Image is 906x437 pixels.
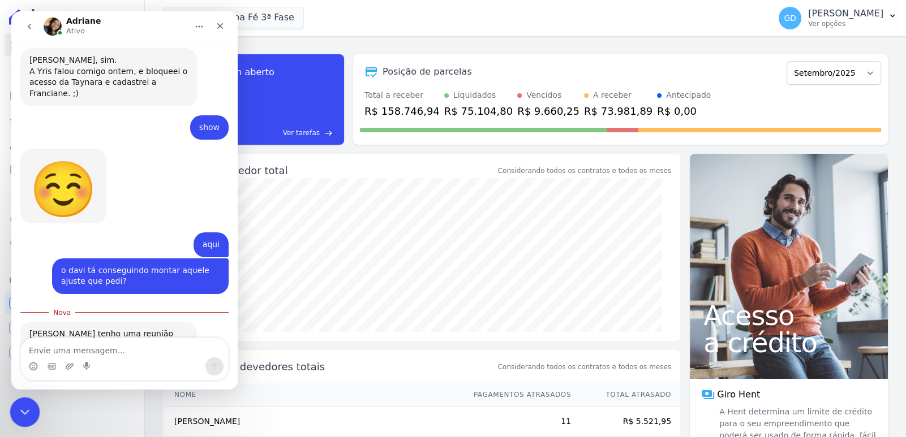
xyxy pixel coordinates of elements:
[54,351,63,360] button: Carregar anexo
[808,8,883,19] p: [PERSON_NAME]
[364,103,440,119] div: R$ 158.746,94
[163,383,463,406] th: Nome
[593,89,632,101] div: A receber
[18,317,177,351] div: [PERSON_NAME] tenho uma reunião com ele hoje às 14h00, e retorno com você após a reunião. ; )
[364,89,440,101] div: Total a receber
[9,310,217,382] div: Adriane diz…
[9,37,186,94] div: [PERSON_NAME], sim.A Yris falou comigo ontem, e bloqueei o acesso da Taynara e cadastrei a Franci...
[188,163,496,178] div: Saldo devedor total
[72,351,81,360] button: Start recording
[10,397,40,427] iframe: Intercom live chat
[36,351,45,360] button: Seletor de Gif
[5,109,140,131] a: Lotes
[584,103,652,119] div: R$ 73.981,89
[9,274,135,287] div: Plataformas
[5,84,140,106] a: Parcelas
[188,359,496,374] span: Principais devedores totais
[463,406,572,437] td: 11
[10,327,217,346] textarea: Envie uma mensagem...
[283,128,320,138] span: Ver tarefas
[770,2,906,34] button: GD [PERSON_NAME] Ver opções
[177,5,199,26] button: Início
[383,65,472,79] div: Posição de parcelas
[18,151,86,205] div: relaxed
[444,103,513,119] div: R$ 75.104,80
[55,14,74,25] p: Ativo
[5,133,140,156] a: Clientes
[9,137,95,212] div: relaxed
[703,329,874,356] span: a crédito
[703,302,874,329] span: Acesso
[657,103,711,119] div: R$ 0,00
[5,317,140,339] a: Conta Hent
[194,346,212,364] button: Enviar mensagem…
[517,103,579,119] div: R$ 9.660,25
[18,55,177,88] div: A Yris falou comigo ontem, e bloqueei o acesso da Taynara e cadastrei a Franciane. ;)
[324,129,333,137] span: east
[498,166,671,176] div: Considerando todos os contratos e todos os meses
[666,89,711,101] div: Antecipado
[9,37,217,103] div: Adriane diz…
[191,228,208,239] div: aqui
[199,5,219,25] div: Fechar
[205,128,333,138] a: Ver tarefas east
[179,104,217,129] div: show
[188,111,208,122] div: show
[717,388,760,401] span: Giro Hent
[5,183,140,206] a: Transferências
[163,406,463,437] td: [PERSON_NAME]
[463,383,572,406] th: Pagamentos Atrasados
[5,59,140,81] a: Contratos
[41,247,217,283] div: o davi tá conseguindo montar aquele ajuste que pedi?
[498,362,671,372] span: Considerando todos os contratos e todos os meses
[5,158,140,181] a: Minha Carteira
[5,292,140,314] a: Recebíveis
[9,104,217,138] div: Gabriel diz…
[453,89,496,101] div: Liquidados
[18,44,177,55] div: [PERSON_NAME], sim.
[9,221,217,247] div: Gabriel diz…
[9,247,217,292] div: Gabriel diz…
[5,208,140,231] a: Crédito
[572,383,680,406] th: Total Atrasado
[572,406,680,437] td: R$ 5.521,95
[163,7,304,28] button: Reserva Boa Fé 3ª Fase
[5,34,140,57] a: Visão Geral
[18,351,27,360] button: Seletor de emoji
[784,14,796,22] span: GD
[9,310,186,357] div: [PERSON_NAME] tenho uma reunião com ele hoje às 14h00, e retorno com você após a reunião. ; )
[9,137,217,221] div: Adriane diz…
[526,89,561,101] div: Vencidos
[5,233,140,256] a: Negativação
[50,254,208,276] div: o davi tá conseguindo montar aquele ajuste que pedi?
[11,11,238,390] iframe: Intercom live chat
[182,221,217,246] div: aqui
[808,19,883,28] p: Ver opções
